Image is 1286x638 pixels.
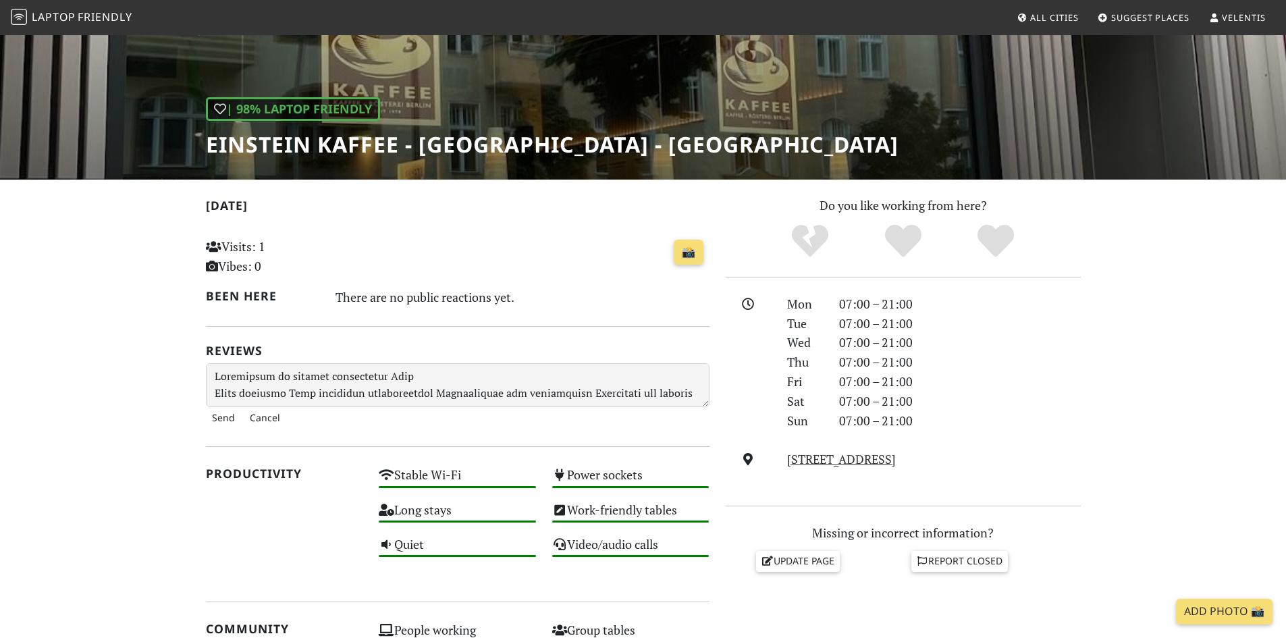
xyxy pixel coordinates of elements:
div: Work-friendly tables [544,499,718,533]
div: 07:00 – 21:00 [831,411,1089,431]
a: VELENTIS [1204,5,1271,30]
div: Stable Wi-Fi [371,464,544,498]
div: Definitely! [949,223,1042,260]
span: Laptop [32,9,76,24]
button: Cancel [244,407,286,429]
h2: Community [206,622,363,636]
div: 07:00 – 21:00 [831,372,1089,392]
div: Sat [779,392,830,411]
h2: Been here [206,289,320,303]
img: LaptopFriendly [11,9,27,25]
h2: [DATE] [206,198,709,218]
div: There are no public reactions yet. [336,286,709,308]
div: | 98% Laptop Friendly [206,97,380,121]
div: 07:00 – 21:00 [831,314,1089,334]
h2: Productivity [206,467,363,481]
a: LaptopFriendly LaptopFriendly [11,6,132,30]
span: VELENTIS [1222,11,1265,24]
a: Report closed [911,551,1009,571]
div: Power sockets [544,464,718,498]
div: 07:00 – 21:00 [831,392,1089,411]
a: Update page [756,551,840,571]
div: Yes [857,223,950,260]
h1: Einstein Kaffee - [GEOGRAPHIC_DATA] - [GEOGRAPHIC_DATA] [206,132,899,157]
div: No [763,223,857,260]
div: Mon [779,294,830,314]
div: 07:00 – 21:00 [831,294,1089,314]
a: Suggest Places [1092,5,1195,30]
div: Fri [779,372,830,392]
span: Friendly [78,9,132,24]
a: Add Photo 📸 [1176,599,1272,624]
a: 📸 [674,240,703,265]
div: Wed [779,333,830,352]
div: Long stays [371,499,544,533]
p: Do you like working from here? [726,196,1081,215]
a: [STREET_ADDRESS] [787,451,896,467]
a: All Cities [1012,5,1084,30]
span: All Cities [1030,11,1078,24]
h2: Reviews [206,344,709,358]
div: 07:00 – 21:00 [831,352,1089,372]
div: Tue [779,314,830,334]
p: Visits: 1 Vibes: 0 [206,237,363,276]
div: 07:00 – 21:00 [831,333,1089,352]
input: Send [206,407,241,429]
div: Sun [779,411,830,431]
div: Quiet [371,533,544,568]
span: Suggest Places [1111,11,1189,24]
div: Video/audio calls [544,533,718,568]
p: Missing or incorrect information? [726,523,1081,543]
div: Thu [779,352,830,372]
